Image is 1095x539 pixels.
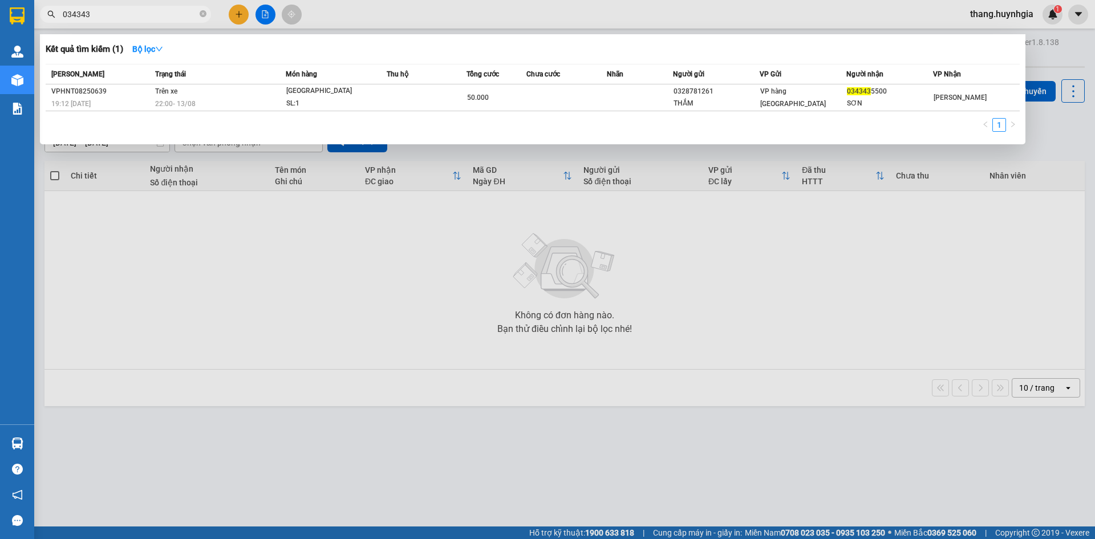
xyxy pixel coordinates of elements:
[11,46,23,58] img: warehouse-icon
[12,464,23,475] span: question-circle
[847,86,932,98] div: 5500
[200,9,206,20] span: close-circle
[982,121,989,128] span: left
[155,70,186,78] span: Trạng thái
[760,87,826,108] span: VP hàng [GEOGRAPHIC_DATA]
[10,7,25,25] img: logo-vxr
[155,87,177,95] span: Trên xe
[992,118,1006,132] li: 1
[11,437,23,449] img: warehouse-icon
[467,70,499,78] span: Tổng cước
[673,70,704,78] span: Người gửi
[63,8,197,21] input: Tìm tên, số ĐT hoặc mã đơn
[526,70,560,78] span: Chưa cước
[47,10,55,18] span: search
[1006,118,1020,132] li: Next Page
[200,10,206,17] span: close-circle
[467,94,489,102] span: 50.000
[11,74,23,86] img: warehouse-icon
[846,70,883,78] span: Người nhận
[607,70,623,78] span: Nhãn
[760,70,781,78] span: VP Gửi
[847,87,871,95] span: 034343
[993,119,1005,131] a: 1
[674,86,759,98] div: 0328781261
[51,70,104,78] span: [PERSON_NAME]
[132,44,163,54] strong: Bộ lọc
[286,85,372,98] div: [GEOGRAPHIC_DATA]
[155,45,163,53] span: down
[1009,121,1016,128] span: right
[979,118,992,132] button: left
[979,118,992,132] li: Previous Page
[123,40,172,58] button: Bộ lọcdown
[674,98,759,110] div: THẮM
[934,94,987,102] span: [PERSON_NAME]
[12,489,23,500] span: notification
[51,100,91,108] span: 19:12 [DATE]
[11,103,23,115] img: solution-icon
[46,43,123,55] h3: Kết quả tìm kiếm ( 1 )
[286,98,372,110] div: SL: 1
[1006,118,1020,132] button: right
[155,100,196,108] span: 22:00 - 13/08
[933,70,961,78] span: VP Nhận
[51,86,152,98] div: VPHNT08250639
[286,70,317,78] span: Món hàng
[847,98,932,110] div: SƠN
[12,515,23,526] span: message
[387,70,408,78] span: Thu hộ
